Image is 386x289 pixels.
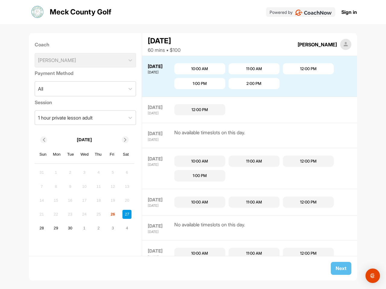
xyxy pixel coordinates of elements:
[80,196,89,205] div: Not available Wednesday, September 17th, 2025
[122,168,131,177] div: Not available Saturday, September 6th, 2025
[148,36,181,46] div: [DATE]
[331,262,351,275] button: Next
[191,199,208,205] div: 10:00 AM
[300,66,317,72] div: 12:00 PM
[148,197,173,204] div: [DATE]
[94,182,103,191] div: Not available Thursday, September 11th, 2025
[148,104,173,111] div: [DATE]
[148,70,173,75] div: [DATE]
[80,210,89,219] div: Not available Wednesday, September 24th, 2025
[148,248,173,255] div: [DATE]
[148,255,173,260] div: [DATE]
[122,182,131,191] div: Not available Saturday, September 13th, 2025
[108,151,116,158] div: Fri
[36,167,132,234] div: month 2025-09
[35,70,136,77] label: Payment Method
[300,158,317,164] div: 12:00 PM
[300,199,317,205] div: 12:00 PM
[53,151,61,158] div: Mon
[51,224,60,233] div: Choose Monday, September 29th, 2025
[191,158,208,164] div: 10:00 AM
[246,66,262,72] div: 11:00 AM
[37,168,46,177] div: Not available Sunday, August 31st, 2025
[174,129,245,142] div: No available timeslots on this day.
[108,210,117,219] div: Choose Friday, September 26th, 2025
[66,196,75,205] div: Not available Tuesday, September 16th, 2025
[108,196,117,205] div: Not available Friday, September 19th, 2025
[39,151,47,158] div: Sun
[300,250,317,256] div: 12:00 PM
[66,168,75,177] div: Not available Tuesday, September 2nd, 2025
[295,10,332,16] img: CoachNow
[51,168,60,177] div: Not available Monday, September 1st, 2025
[191,250,208,256] div: 10:00 AM
[270,9,293,15] p: Powered by
[246,158,262,164] div: 11:00 AM
[193,81,207,87] div: 1:00 PM
[365,269,380,283] div: Open Intercom Messenger
[108,224,117,233] div: Choose Friday, October 3rd, 2025
[174,221,245,235] div: No available timeslots on this day.
[37,224,46,233] div: Choose Sunday, September 28th, 2025
[67,151,74,158] div: Tue
[108,168,117,177] div: Not available Friday, September 5th, 2025
[38,114,93,121] div: 1 hour private lesson adult
[336,265,346,271] span: Next
[51,196,60,205] div: Not available Monday, September 15th, 2025
[37,196,46,205] div: Not available Sunday, September 14th, 2025
[35,41,136,48] label: Coach
[246,250,262,256] div: 11:00 AM
[30,5,45,19] img: logo
[94,224,103,233] div: Choose Thursday, October 2nd, 2025
[148,229,173,235] div: [DATE]
[148,223,173,230] div: [DATE]
[37,182,46,191] div: Not available Sunday, September 7th, 2025
[191,66,208,72] div: 10:00 AM
[51,182,60,191] div: Not available Monday, September 8th, 2025
[298,41,337,48] div: [PERSON_NAME]
[66,210,75,219] div: Not available Tuesday, September 23rd, 2025
[122,210,131,219] div: Choose Saturday, September 27th, 2025
[77,136,92,143] p: [DATE]
[122,151,130,158] div: Sat
[108,182,117,191] div: Not available Friday, September 12th, 2025
[35,99,136,106] label: Session
[38,85,43,92] div: All
[148,46,181,54] div: 60 mins • $100
[94,196,103,205] div: Not available Thursday, September 18th, 2025
[148,130,173,137] div: [DATE]
[51,210,60,219] div: Not available Monday, September 22nd, 2025
[66,182,75,191] div: Not available Tuesday, September 9th, 2025
[37,210,46,219] div: Not available Sunday, September 21st, 2025
[50,7,111,17] p: Meck County Golf
[94,151,102,158] div: Thu
[148,203,173,208] div: [DATE]
[66,224,75,233] div: Choose Tuesday, September 30th, 2025
[94,168,103,177] div: Not available Thursday, September 4th, 2025
[148,162,173,167] div: [DATE]
[340,39,352,50] img: square_default-ef6cabf814de5a2bf16c804365e32c732080f9872bdf737d349900a9daf73cf9.png
[81,151,88,158] div: Wed
[246,199,262,205] div: 11:00 AM
[94,210,103,219] div: Not available Thursday, September 25th, 2025
[193,173,207,179] div: 1:00 PM
[148,156,173,163] div: [DATE]
[148,63,173,70] div: [DATE]
[191,107,208,113] div: 12:00 PM
[122,224,131,233] div: Choose Saturday, October 4th, 2025
[80,224,89,233] div: Choose Wednesday, October 1st, 2025
[341,8,357,16] a: Sign in
[80,168,89,177] div: Not available Wednesday, September 3rd, 2025
[122,196,131,205] div: Not available Saturday, September 20th, 2025
[148,137,173,142] div: [DATE]
[148,111,173,116] div: [DATE]
[80,182,89,191] div: Not available Wednesday, September 10th, 2025
[246,81,261,87] div: 2:00 PM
